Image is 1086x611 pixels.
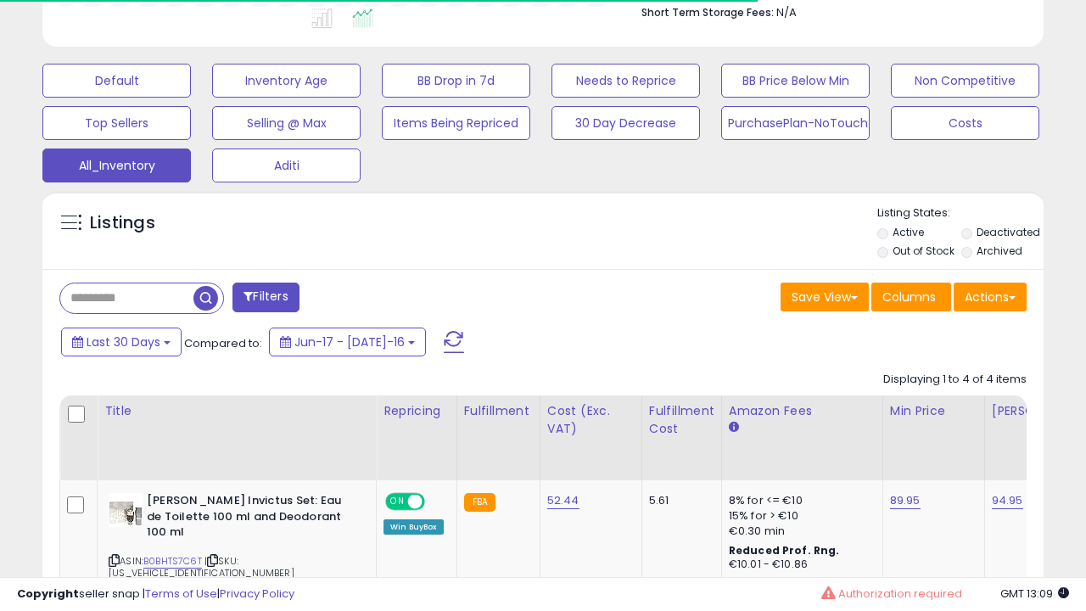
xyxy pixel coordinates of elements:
a: 89.95 [890,492,921,509]
div: €0.30 min [729,524,870,539]
div: Win BuyBox [383,519,444,535]
span: Columns [882,289,936,305]
a: Terms of Use [145,586,217,602]
a: 52.44 [547,492,579,509]
button: All_Inventory [42,149,191,182]
button: Items Being Repriced [382,106,530,140]
button: Costs [891,106,1039,140]
span: OFF [423,495,450,509]
label: Deactivated [977,225,1040,239]
div: Displaying 1 to 4 of 4 items [883,372,1027,388]
small: FBA [464,493,495,512]
div: Title [104,402,369,420]
button: Save View [781,283,869,311]
button: PurchasePlan-NoTouch [721,106,870,140]
b: [PERSON_NAME] Invictus Set: Eau de Toilette 100 ml and Deodorant 100 ml [147,493,353,545]
button: Jun-17 - [DATE]-16 [269,328,426,356]
span: Last 30 Days [87,334,160,350]
small: Amazon Fees. [729,420,739,435]
button: Last 30 Days [61,328,182,356]
img: 41fRmH3FB2L._SL40_.jpg [109,493,143,527]
h5: Listings [90,211,155,235]
div: 8% for <= €10 [729,493,870,508]
div: 15% for > €10 [729,508,870,524]
span: ON [387,495,408,509]
button: Inventory Age [212,64,361,98]
button: Selling @ Max [212,106,361,140]
div: 5.61 [649,493,708,508]
button: BB Price Below Min [721,64,870,98]
button: 30 Day Decrease [551,106,700,140]
a: Privacy Policy [220,586,294,602]
label: Active [893,225,924,239]
label: Archived [977,244,1022,258]
div: €10.01 - €10.86 [729,558,870,572]
div: Repricing [383,402,450,420]
div: Cost (Exc. VAT) [547,402,635,438]
button: Filters [232,283,299,312]
div: Fulfillment Cost [649,402,714,438]
strong: Copyright [17,586,79,602]
p: Listing States: [877,205,1044,221]
button: Actions [954,283,1027,311]
a: 94.95 [992,492,1023,509]
button: BB Drop in 7d [382,64,530,98]
button: Top Sellers [42,106,191,140]
div: seller snap | | [17,586,294,603]
a: B0BHTS7C6T [143,554,202,569]
div: Min Price [890,402,977,420]
button: Default [42,64,191,98]
span: | SKU: [US_VEHICLE_IDENTIFICATION_NUMBER] [109,554,294,580]
button: Non Competitive [891,64,1039,98]
button: Columns [871,283,951,311]
div: Fulfillment [464,402,533,420]
span: Compared to: [184,335,262,351]
label: Out of Stock [893,244,954,258]
b: Reduced Prof. Rng. [729,543,840,558]
button: Aditi [212,149,361,182]
div: Amazon Fees [729,402,876,420]
button: Needs to Reprice [551,64,700,98]
span: Jun-17 - [DATE]-16 [294,334,405,350]
div: ASIN: [109,493,363,600]
span: 2025-08-16 13:09 GMT [1000,586,1069,602]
